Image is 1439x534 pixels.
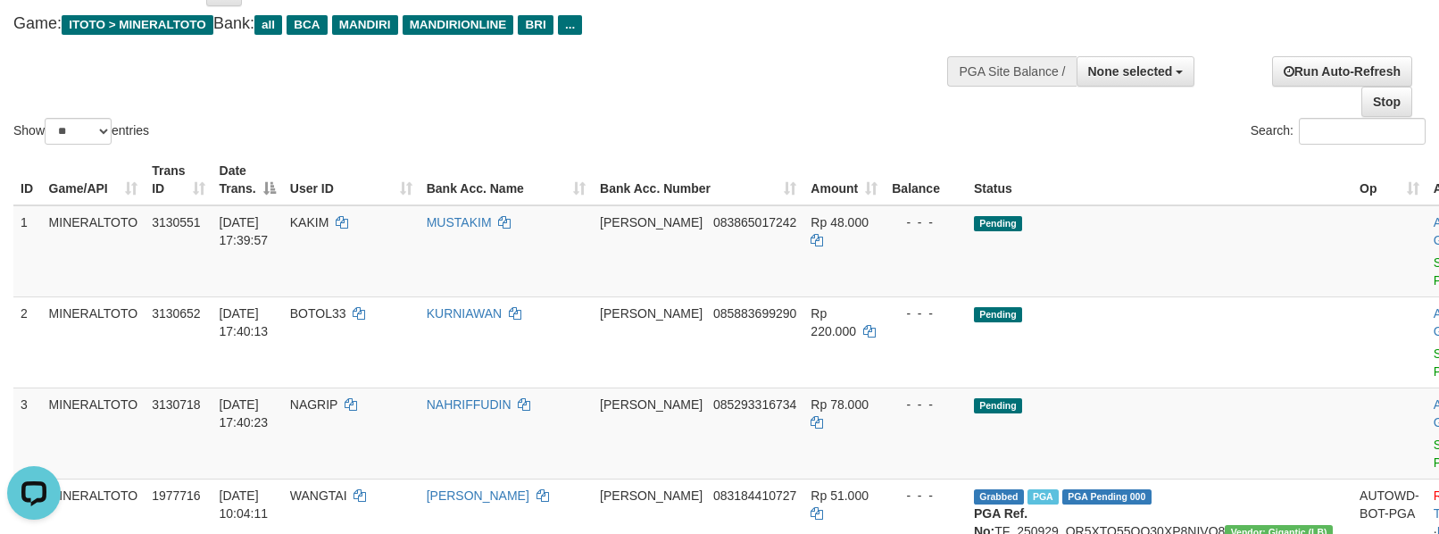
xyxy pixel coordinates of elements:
[420,154,593,205] th: Bank Acc. Name: activate to sort column ascending
[967,154,1352,205] th: Status
[518,15,553,35] span: BRI
[13,296,42,388] td: 2
[287,15,327,35] span: BCA
[427,397,512,412] a: NAHRIFFUDIN
[254,15,282,35] span: all
[13,205,42,297] td: 1
[558,15,582,35] span: ...
[7,7,61,61] button: Open LiveChat chat widget
[974,489,1024,505] span: Grabbed
[152,488,201,503] span: 1977716
[145,154,212,205] th: Trans ID: activate to sort column ascending
[13,118,149,145] label: Show entries
[1062,489,1152,505] span: PGA Pending
[811,215,869,229] span: Rp 48.000
[152,397,201,412] span: 3130718
[1088,64,1173,79] span: None selected
[13,154,42,205] th: ID
[974,216,1022,231] span: Pending
[974,398,1022,413] span: Pending
[427,306,503,321] a: KURNIAWAN
[713,488,796,503] span: Copy 083184410727 to clipboard
[892,305,960,322] div: - - -
[283,154,420,205] th: User ID: activate to sort column ascending
[593,154,803,205] th: Bank Acc. Number: activate to sort column ascending
[290,215,329,229] span: KAKIM
[811,397,869,412] span: Rp 78.000
[892,396,960,413] div: - - -
[290,397,337,412] span: NAGRIP
[600,215,703,229] span: [PERSON_NAME]
[427,215,492,229] a: MUSTAKIM
[1352,154,1427,205] th: Op: activate to sort column ascending
[892,487,960,505] div: - - -
[427,488,529,503] a: [PERSON_NAME]
[42,205,146,297] td: MINERALTOTO
[713,306,796,321] span: Copy 085883699290 to clipboard
[42,154,146,205] th: Game/API: activate to sort column ascending
[290,306,346,321] span: BOTOL33
[220,488,269,521] span: [DATE] 10:04:11
[1272,56,1412,87] a: Run Auto-Refresh
[892,213,960,231] div: - - -
[1299,118,1426,145] input: Search:
[220,397,269,430] span: [DATE] 17:40:23
[713,397,796,412] span: Copy 085293316734 to clipboard
[13,15,942,33] h4: Game: Bank:
[42,388,146,479] td: MINERALTOTO
[220,215,269,247] span: [DATE] 17:39:57
[713,215,796,229] span: Copy 083865017242 to clipboard
[1361,87,1412,117] a: Stop
[332,15,398,35] span: MANDIRI
[403,15,514,35] span: MANDIRIONLINE
[811,306,856,338] span: Rp 220.000
[45,118,112,145] select: Showentries
[1077,56,1195,87] button: None selected
[42,296,146,388] td: MINERALTOTO
[885,154,967,205] th: Balance
[13,388,42,479] td: 3
[803,154,885,205] th: Amount: activate to sort column ascending
[600,397,703,412] span: [PERSON_NAME]
[600,488,703,503] span: [PERSON_NAME]
[1251,118,1426,145] label: Search:
[947,56,1076,87] div: PGA Site Balance /
[212,154,283,205] th: Date Trans.: activate to sort column descending
[62,15,213,35] span: ITOTO > MINERALTOTO
[290,488,347,503] span: WANGTAI
[152,215,201,229] span: 3130551
[811,488,869,503] span: Rp 51.000
[1027,489,1059,505] span: Marked by bylanggota2
[600,306,703,321] span: [PERSON_NAME]
[220,306,269,338] span: [DATE] 17:40:13
[974,307,1022,322] span: Pending
[152,306,201,321] span: 3130652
